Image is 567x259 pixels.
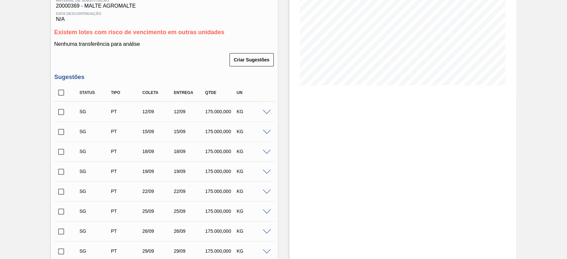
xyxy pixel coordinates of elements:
[172,228,207,234] div: 26/09/2025
[235,228,269,234] div: KG
[204,109,238,114] div: 175.000,000
[109,248,144,254] div: Pedido de Transferência
[172,90,207,95] div: Entrega
[204,248,238,254] div: 175.000,000
[204,169,238,174] div: 175.000,000
[78,109,112,114] div: Sugestão Criada
[172,189,207,194] div: 22/09/2025
[172,109,207,114] div: 12/09/2025
[78,129,112,134] div: Sugestão Criada
[235,149,269,154] div: KG
[235,129,269,134] div: KG
[78,149,112,154] div: Sugestão Criada
[109,189,144,194] div: Pedido de Transferência
[204,129,238,134] div: 175.000,000
[141,90,175,95] div: Coleta
[78,169,112,174] div: Sugestão Criada
[78,228,112,234] div: Sugestão Criada
[230,53,274,66] button: Criar Sugestões
[204,90,238,95] div: Qtde
[235,248,269,254] div: KG
[172,209,207,214] div: 25/09/2025
[172,169,207,174] div: 19/09/2025
[235,209,269,214] div: KG
[204,209,238,214] div: 175.000,000
[141,169,175,174] div: 19/09/2025
[78,189,112,194] div: Sugestão Criada
[141,129,175,134] div: 15/09/2025
[204,228,238,234] div: 175.000,000
[230,52,274,67] div: Criar Sugestões
[78,209,112,214] div: Sugestão Criada
[141,109,175,114] div: 12/09/2025
[141,248,175,254] div: 29/09/2025
[109,149,144,154] div: Pedido de Transferência
[172,149,207,154] div: 18/09/2025
[141,189,175,194] div: 22/09/2025
[172,248,207,254] div: 29/09/2025
[78,248,112,254] div: Sugestão Criada
[235,109,269,114] div: KG
[109,109,144,114] div: Pedido de Transferência
[54,74,274,81] h3: Sugestões
[141,149,175,154] div: 18/09/2025
[56,12,273,16] span: Data Descontinuação
[54,9,274,22] div: N/A
[109,90,144,95] div: Tipo
[235,90,269,95] div: UN
[172,129,207,134] div: 15/09/2025
[204,149,238,154] div: 175.000,000
[204,189,238,194] div: 175.000,000
[141,209,175,214] div: 25/09/2025
[109,129,144,134] div: Pedido de Transferência
[54,29,224,36] span: Existem lotes com risco de vencimento em outras unidades
[78,90,112,95] div: Status
[235,189,269,194] div: KG
[109,228,144,234] div: Pedido de Transferência
[141,228,175,234] div: 26/09/2025
[109,169,144,174] div: Pedido de Transferência
[235,169,269,174] div: KG
[109,209,144,214] div: Pedido de Transferência
[56,3,273,9] span: 20000369 - MALTE AGROMALTE
[54,41,274,47] p: Nenhuma transferência para análise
